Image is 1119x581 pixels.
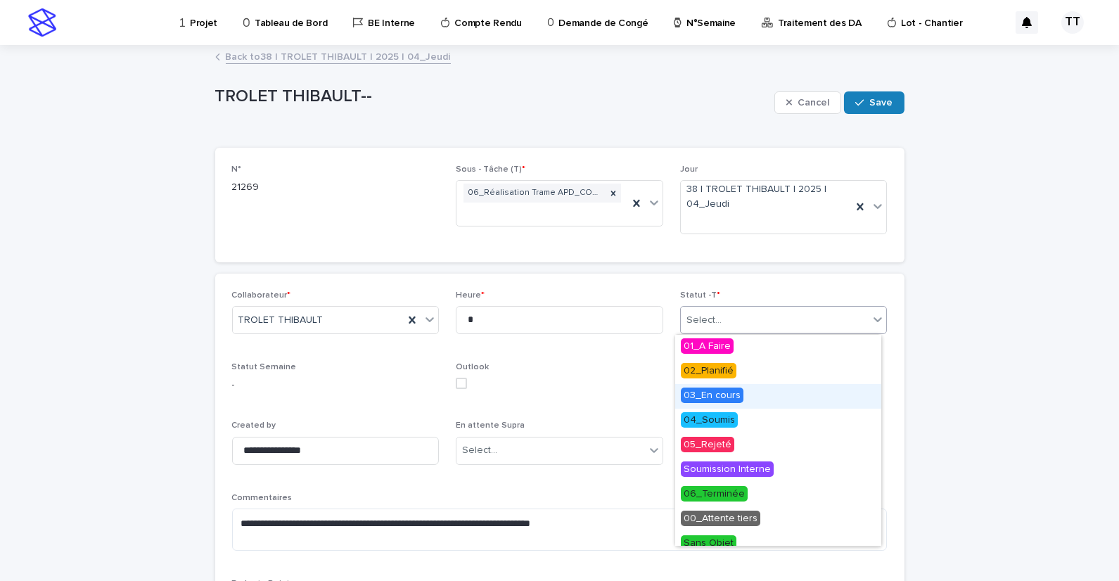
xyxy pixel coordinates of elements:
[238,313,324,328] span: TROLET THIBAULT
[456,165,525,174] span: Sous - Tâche (T)
[681,486,748,502] span: 06_Terminée
[681,338,734,354] span: 01_A Faire
[681,363,736,378] span: 02_Planifié
[675,507,881,532] div: 00_Attente tiers
[675,458,881,483] div: Soumission Interne
[232,363,297,371] span: Statut Semaine
[232,494,293,502] span: Commentaires
[675,433,881,458] div: 05_Rejeté
[232,165,242,174] span: N°
[1061,11,1084,34] div: TT
[232,291,291,300] span: Collaborateur
[675,483,881,507] div: 06_Terminée
[844,91,904,114] button: Save
[215,87,769,107] p: TROLET THIBAULT--
[675,384,881,409] div: 03_En cours
[686,182,847,212] span: 38 | TROLET THIBAULT | 2025 | 04_Jeudi
[681,388,743,403] span: 03_En cours
[232,180,440,195] p: 21269
[456,291,485,300] span: Heure
[681,461,774,477] span: Soumission Interne
[675,359,881,384] div: 02_Planifié
[681,437,734,452] span: 05_Rejeté
[462,443,497,458] div: Select...
[798,98,829,108] span: Cancel
[680,165,698,174] span: Jour
[456,421,525,430] span: En attente Supra
[675,335,881,359] div: 01_A Faire
[226,48,451,64] a: Back to38 | TROLET THIBAULT | 2025 | 04_Jeudi
[28,8,56,37] img: stacker-logo-s-only.png
[686,313,722,328] div: Select...
[774,91,842,114] button: Cancel
[456,363,489,371] span: Outlook
[681,535,736,551] span: Sans Objet
[463,184,606,203] div: 06_Réalisation Trame APD_COM-FR-04-2893035
[232,421,276,430] span: Created by
[232,378,440,392] p: -
[870,98,893,108] span: Save
[675,409,881,433] div: 04_Soumis
[675,532,881,556] div: Sans Objet
[681,511,760,526] span: 00_Attente tiers
[681,412,738,428] span: 04_Soumis
[680,291,720,300] span: Statut -T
